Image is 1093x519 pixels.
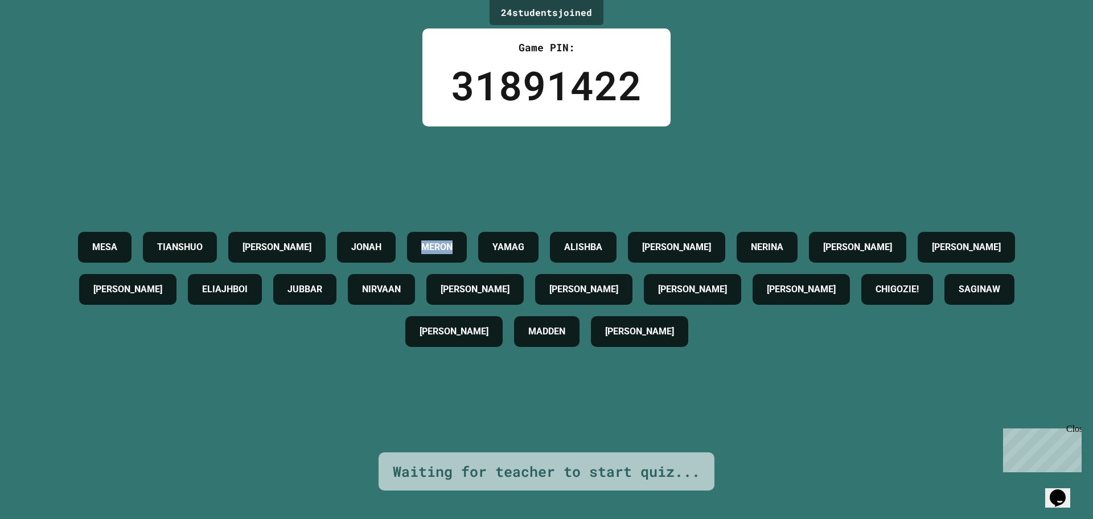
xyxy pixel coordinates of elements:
[658,283,727,296] h4: [PERSON_NAME]
[92,240,117,254] h4: MESA
[549,283,618,296] h4: [PERSON_NAME]
[959,283,1000,296] h4: SAGINAW
[362,283,401,296] h4: NIRVAAN
[351,240,381,254] h4: JONAH
[441,283,509,296] h4: [PERSON_NAME]
[287,283,322,296] h4: JUBBAR
[157,240,203,254] h4: TIANSHUO
[93,283,162,296] h4: [PERSON_NAME]
[767,283,836,296] h4: [PERSON_NAME]
[243,240,311,254] h4: [PERSON_NAME]
[564,240,602,254] h4: ALISHBA
[876,283,919,296] h4: CHIGOZIE!
[420,325,488,338] h4: [PERSON_NAME]
[751,240,783,254] h4: NERINA
[393,461,700,483] div: Waiting for teacher to start quiz...
[5,5,79,72] div: Chat with us now!Close
[528,325,565,338] h4: MADDEN
[605,325,674,338] h4: [PERSON_NAME]
[202,283,248,296] h4: ELIAJHBOI
[421,240,453,254] h4: MERON
[1045,473,1082,508] iframe: chat widget
[823,240,892,254] h4: [PERSON_NAME]
[999,424,1082,472] iframe: chat widget
[932,240,1001,254] h4: [PERSON_NAME]
[642,240,711,254] h4: [PERSON_NAME]
[451,40,642,55] div: Game PIN:
[451,55,642,115] div: 31891422
[492,240,524,254] h4: YAMAG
